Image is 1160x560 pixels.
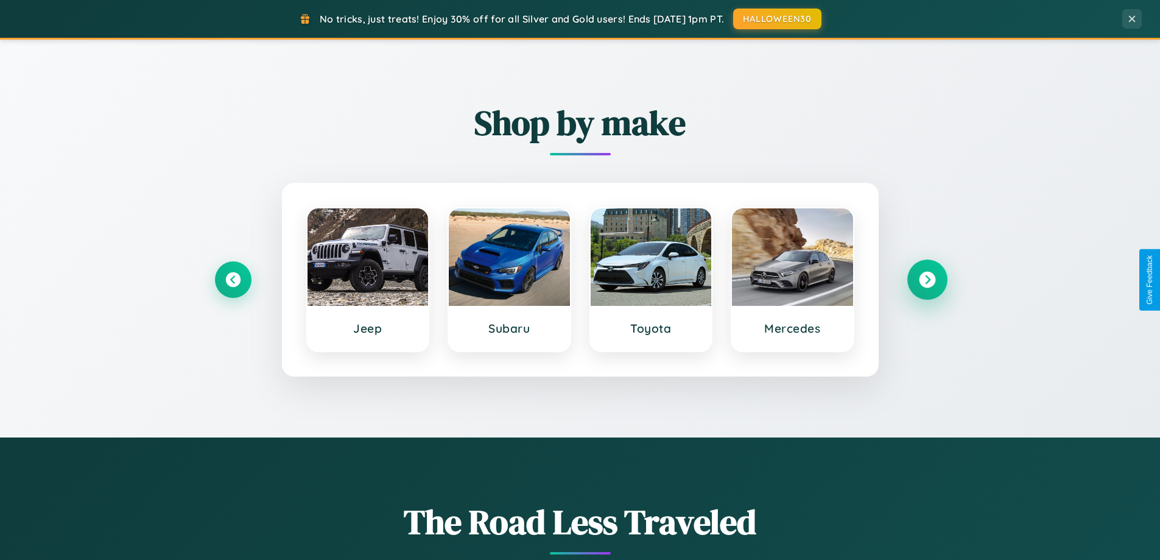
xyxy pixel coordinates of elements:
h1: The Road Less Traveled [215,498,946,545]
span: No tricks, just treats! Enjoy 30% off for all Silver and Gold users! Ends [DATE] 1pm PT. [320,13,724,25]
h2: Shop by make [215,99,946,146]
button: HALLOWEEN30 [733,9,821,29]
h3: Mercedes [744,321,841,336]
h3: Jeep [320,321,417,336]
div: Give Feedback [1145,255,1154,305]
h3: Subaru [461,321,558,336]
h3: Toyota [603,321,700,336]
